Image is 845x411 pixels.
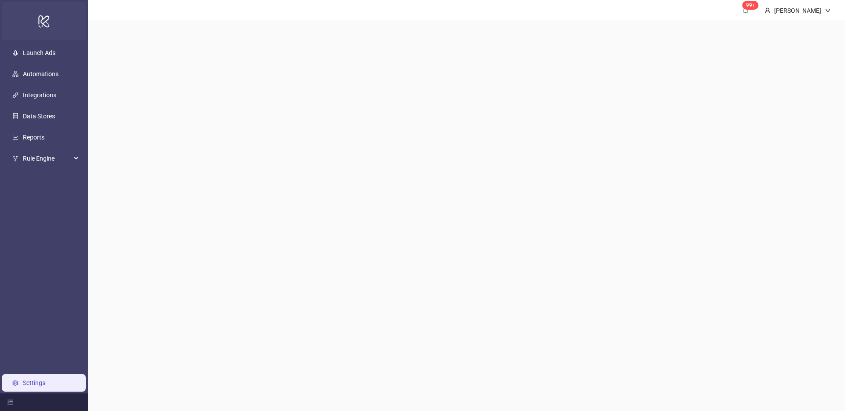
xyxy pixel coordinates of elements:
span: bell [742,7,749,13]
sup: 1642 [742,1,759,10]
span: menu-fold [7,399,13,405]
a: Reports [23,134,44,141]
span: down [825,7,831,14]
span: fork [12,155,18,161]
a: Automations [23,70,59,77]
a: Data Stores [23,113,55,120]
span: Rule Engine [23,150,71,167]
a: Integrations [23,92,56,99]
a: Settings [23,379,45,386]
span: user [764,7,771,14]
div: [PERSON_NAME] [771,6,825,15]
a: Launch Ads [23,49,55,56]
